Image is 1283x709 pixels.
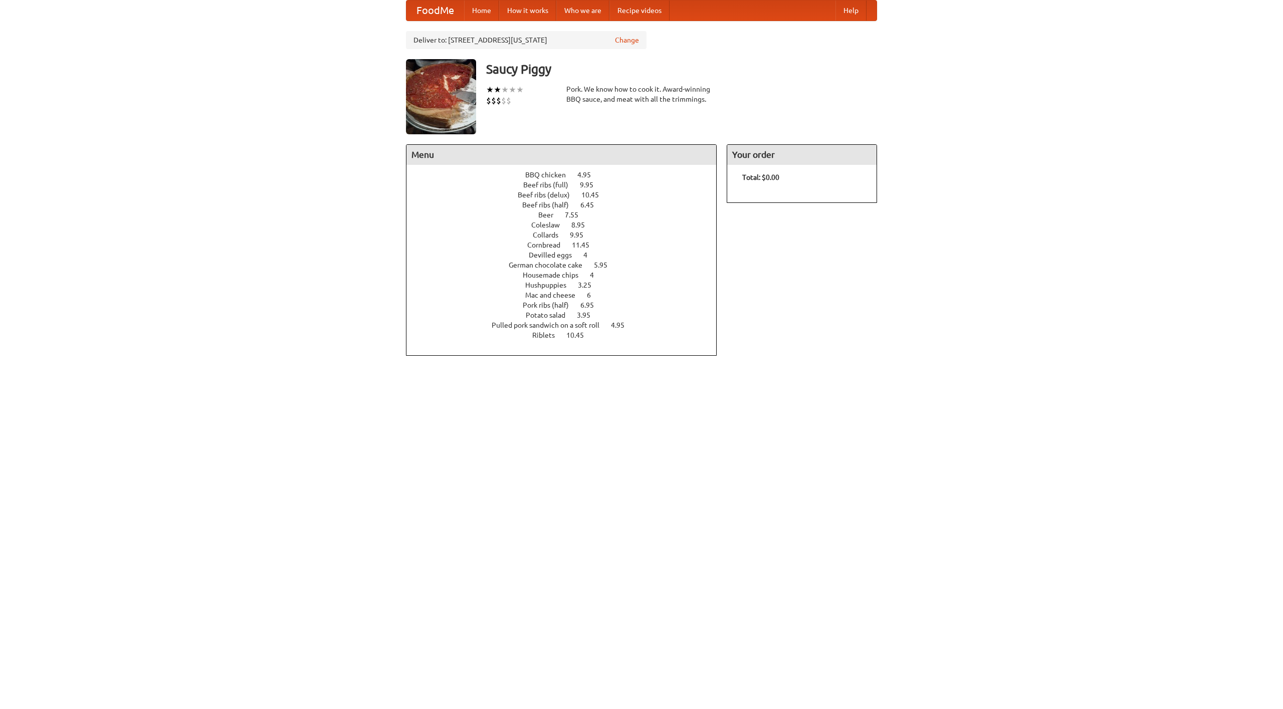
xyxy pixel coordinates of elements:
span: BBQ chicken [525,171,576,179]
span: Beer [538,211,563,219]
li: ★ [501,84,509,95]
span: 4.95 [577,171,601,179]
span: Beef ribs (delux) [518,191,580,199]
span: 4 [590,271,604,279]
span: Housemade chips [523,271,588,279]
span: 3.25 [578,281,601,289]
span: Mac and cheese [525,291,585,299]
li: $ [506,95,511,106]
a: Beer 7.55 [538,211,597,219]
a: Pork ribs (half) 6.95 [523,301,612,309]
h3: Saucy Piggy [486,59,877,79]
span: Potato salad [526,311,575,319]
a: Who we are [556,1,609,21]
div: Pork. We know how to cook it. Award-winning BBQ sauce, and meat with all the trimmings. [566,84,717,104]
span: Pulled pork sandwich on a soft roll [492,321,609,329]
span: 6.45 [580,201,604,209]
li: $ [486,95,491,106]
a: Devilled eggs 4 [529,251,606,259]
a: FoodMe [406,1,464,21]
h4: Menu [406,145,716,165]
span: 6.95 [580,301,604,309]
a: Riblets 10.45 [532,331,602,339]
img: angular.jpg [406,59,476,134]
a: Home [464,1,499,21]
span: 10.45 [566,331,594,339]
a: Collards 9.95 [533,231,602,239]
span: Cornbread [527,241,570,249]
b: Total: $0.00 [742,173,779,181]
span: Beef ribs (half) [522,201,579,209]
a: BBQ chicken 4.95 [525,171,609,179]
a: Coleslaw 8.95 [531,221,603,229]
span: Hushpuppies [525,281,576,289]
li: ★ [516,84,524,95]
span: 9.95 [570,231,593,239]
span: 9.95 [580,181,603,189]
a: How it works [499,1,556,21]
span: 10.45 [581,191,609,199]
span: Coleslaw [531,221,570,229]
li: ★ [494,84,501,95]
span: Devilled eggs [529,251,582,259]
li: $ [491,95,496,106]
a: Hushpuppies 3.25 [525,281,610,289]
span: Collards [533,231,568,239]
a: Beef ribs (half) 6.45 [522,201,612,209]
div: Deliver to: [STREET_ADDRESS][US_STATE] [406,31,647,49]
span: 8.95 [571,221,595,229]
span: German chocolate cake [509,261,592,269]
li: ★ [486,84,494,95]
a: Mac and cheese 6 [525,291,609,299]
li: ★ [509,84,516,95]
span: Riblets [532,331,565,339]
span: 7.55 [565,211,588,219]
a: Pulled pork sandwich on a soft roll 4.95 [492,321,643,329]
li: $ [496,95,501,106]
a: Beef ribs (delux) 10.45 [518,191,617,199]
a: Beef ribs (full) 9.95 [523,181,612,189]
span: 3.95 [577,311,600,319]
a: Potato salad 3.95 [526,311,609,319]
span: 11.45 [572,241,599,249]
span: 6 [587,291,601,299]
a: Change [615,35,639,45]
span: 4 [583,251,597,259]
a: Housemade chips 4 [523,271,612,279]
li: $ [501,95,506,106]
span: 4.95 [611,321,634,329]
a: Cornbread 11.45 [527,241,608,249]
h4: Your order [727,145,877,165]
span: Pork ribs (half) [523,301,579,309]
a: German chocolate cake 5.95 [509,261,626,269]
span: Beef ribs (full) [523,181,578,189]
a: Recipe videos [609,1,670,21]
span: 5.95 [594,261,617,269]
a: Help [835,1,867,21]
